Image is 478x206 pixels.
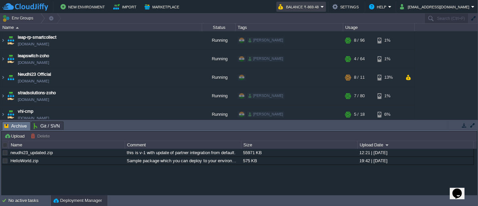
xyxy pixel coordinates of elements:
[145,3,181,11] button: Marketplace
[6,50,15,68] img: AMDAwAAAACH5BAEAAAAALAAAAAABAAEAAAICRAEAOw==
[4,133,27,139] button: Upload
[2,3,48,11] img: CloudJiffy
[377,50,399,68] div: 1%
[6,68,15,87] img: AMDAwAAAACH5BAEAAAAALAAAAAABAAEAAAICRAEAOw==
[18,41,49,47] a: [DOMAIN_NAME]
[358,157,473,165] div: 19:42 | [DATE]
[377,68,399,87] div: 13%
[358,141,474,149] div: Upload Date
[202,31,236,49] div: Running
[202,50,236,68] div: Running
[61,3,107,11] button: New Environment
[18,71,51,78] a: Neudhi23 Official
[278,3,321,11] button: Balance ₹-869.48
[6,87,15,105] img: AMDAwAAAACH5BAEAAAAALAAAAAABAAEAAAICRAEAOw==
[4,122,27,130] span: Archive
[354,87,365,105] div: 7 / 80
[0,50,6,68] img: AMDAwAAAACH5BAEAAAAALAAAAAABAAEAAAICRAEAOw==
[1,24,202,31] div: Name
[241,157,357,165] div: 575 KB
[18,53,49,59] a: leapswitch-zoho
[450,179,471,199] iframe: chat widget
[202,68,236,87] div: Running
[247,111,284,117] div: [PERSON_NAME]
[242,141,357,149] div: Size
[247,37,284,43] div: [PERSON_NAME]
[377,31,399,49] div: 1%
[0,31,6,49] img: AMDAwAAAACH5BAEAAAAALAAAAAABAAEAAAICRAEAOw==
[202,105,236,124] div: Running
[241,149,357,157] div: 55971 KB
[377,87,399,105] div: 1%
[18,90,56,96] a: stradsolutions-zoho
[18,34,56,41] a: leap-rp-smartcollect
[0,105,6,124] img: AMDAwAAAACH5BAEAAAAALAAAAAABAAEAAAICRAEAOw==
[53,197,102,204] button: Deployment Manager
[18,115,49,122] a: [DOMAIN_NAME]
[354,68,365,87] div: 8 / 11
[377,105,399,124] div: 6%
[354,105,365,124] div: 5 / 18
[2,13,36,23] button: Env Groups
[369,3,388,11] button: Help
[400,3,471,11] button: [EMAIL_ADDRESS][DOMAIN_NAME]
[8,195,50,206] div: No active tasks
[354,50,365,68] div: 4 / 64
[0,87,6,105] img: AMDAwAAAACH5BAEAAAAALAAAAAABAAEAAAICRAEAOw==
[354,31,365,49] div: 8 / 96
[18,96,49,103] a: [DOMAIN_NAME]
[9,141,125,149] div: Name
[0,68,6,87] img: AMDAwAAAACH5BAEAAAAALAAAAAABAAEAAAICRAEAOw==
[18,59,49,66] a: [DOMAIN_NAME]
[125,149,241,157] div: this is v-1 with update of partner integration from default.
[202,87,236,105] div: Running
[236,24,343,31] div: Tags
[10,158,38,163] a: HelloWorld.zip
[16,27,19,29] img: AMDAwAAAACH5BAEAAAAALAAAAAABAAEAAAICRAEAOw==
[34,122,60,130] span: Git / SVN
[18,78,49,84] a: [DOMAIN_NAME]
[247,93,284,99] div: [PERSON_NAME]
[18,108,33,115] a: vhi-cmp
[358,149,473,157] div: 12:21 | [DATE]
[6,105,15,124] img: AMDAwAAAACH5BAEAAAAALAAAAAABAAEAAAICRAEAOw==
[125,157,241,165] div: Sample package which you can deploy to your environment. Feel free to delete and upload a package...
[125,141,241,149] div: Comment
[332,3,361,11] button: Settings
[202,24,235,31] div: Status
[31,133,52,139] button: Delete
[6,31,15,49] img: AMDAwAAAACH5BAEAAAAALAAAAAABAAEAAAICRAEAOw==
[247,56,284,62] div: [PERSON_NAME]
[344,24,414,31] div: Usage
[10,150,53,155] a: neudhi23_updated.zip
[113,3,138,11] button: Import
